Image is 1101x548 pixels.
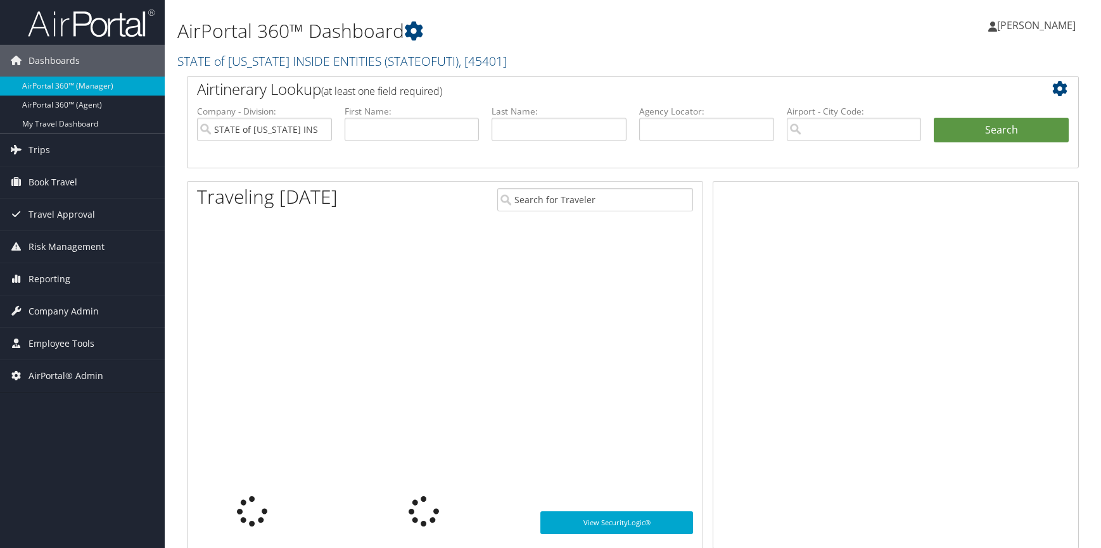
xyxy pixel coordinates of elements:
button: Search [934,118,1069,143]
span: , [ 45401 ] [459,53,507,70]
span: Reporting [29,263,70,295]
span: Trips [29,134,50,166]
label: Agency Locator: [639,105,774,118]
input: Search for Traveler [497,188,693,211]
span: Employee Tools [29,328,94,359]
span: Risk Management [29,231,105,263]
h2: Airtinerary Lookup [197,78,995,100]
img: airportal-logo.png [28,8,155,38]
span: (at least one field required) [321,84,442,98]
span: AirPortal® Admin [29,360,103,392]
span: Dashboards [29,45,80,77]
a: STATE of [US_STATE] INSIDE ENTITIES [177,53,507,70]
label: First Name: [345,105,480,118]
label: Airport - City Code: [787,105,922,118]
label: Last Name: [492,105,627,118]
span: Book Travel [29,166,77,198]
a: [PERSON_NAME] [988,6,1088,44]
label: Company - Division: [197,105,332,118]
span: ( STATEOFUTI ) [385,53,459,70]
span: Company Admin [29,296,99,327]
span: Travel Approval [29,199,95,230]
a: View SecurityLogic® [540,511,693,534]
span: [PERSON_NAME] [997,18,1076,32]
h1: AirPortal 360™ Dashboard [177,18,785,44]
h1: Traveling [DATE] [197,184,338,210]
